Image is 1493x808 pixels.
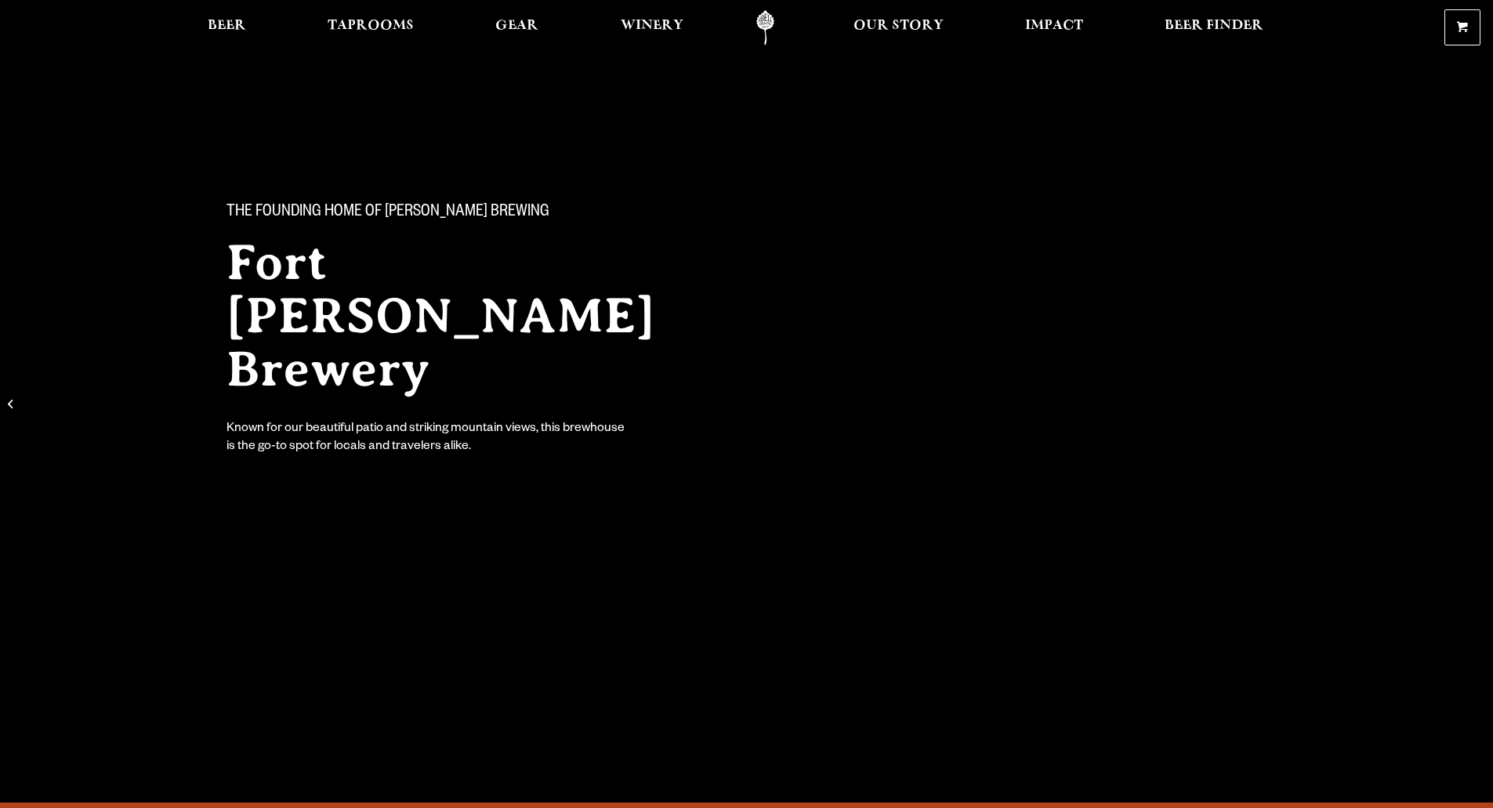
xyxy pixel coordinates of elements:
span: Gear [495,20,538,32]
span: Our Story [853,20,944,32]
span: Beer Finder [1165,20,1263,32]
span: Impact [1025,20,1083,32]
div: Known for our beautiful patio and striking mountain views, this brewhouse is the go-to spot for l... [226,421,628,457]
a: Odell Home [736,10,795,45]
span: The Founding Home of [PERSON_NAME] Brewing [226,203,549,223]
span: Winery [621,20,683,32]
a: Beer [197,10,256,45]
a: Beer Finder [1154,10,1274,45]
h2: Fort [PERSON_NAME] Brewery [226,236,716,396]
a: Gear [485,10,549,45]
span: Taprooms [328,20,414,32]
a: Winery [611,10,694,45]
a: Impact [1015,10,1093,45]
a: Our Story [843,10,954,45]
span: Beer [208,20,246,32]
a: Taprooms [317,10,424,45]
